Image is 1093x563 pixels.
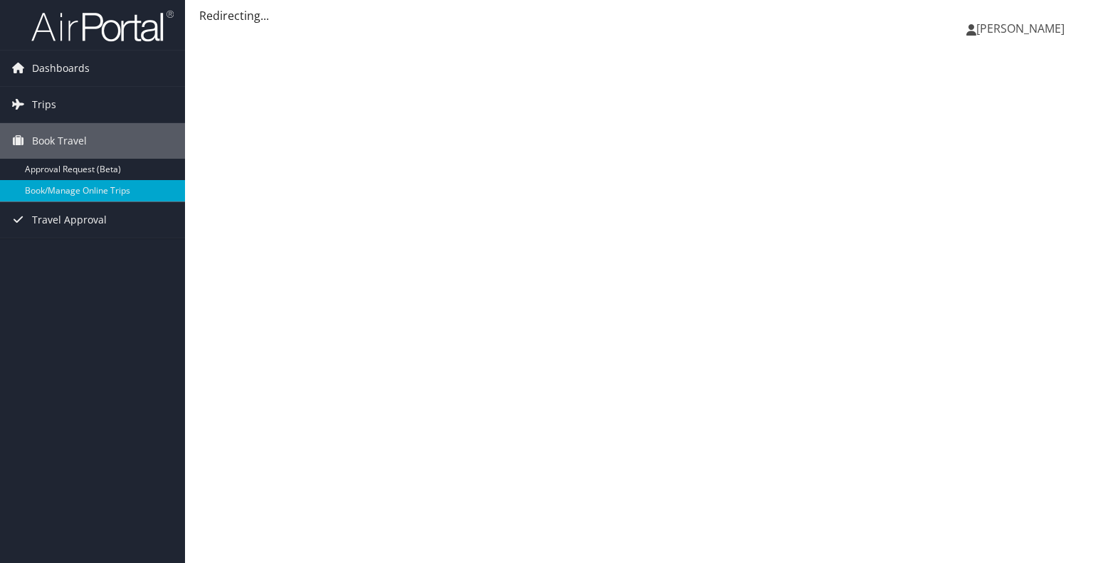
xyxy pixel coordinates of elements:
div: Redirecting... [199,7,1079,24]
span: [PERSON_NAME] [976,21,1065,36]
span: Travel Approval [32,202,107,238]
a: [PERSON_NAME] [966,7,1079,50]
span: Dashboards [32,51,90,86]
span: Trips [32,87,56,122]
span: Book Travel [32,123,87,159]
img: airportal-logo.png [31,9,174,43]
